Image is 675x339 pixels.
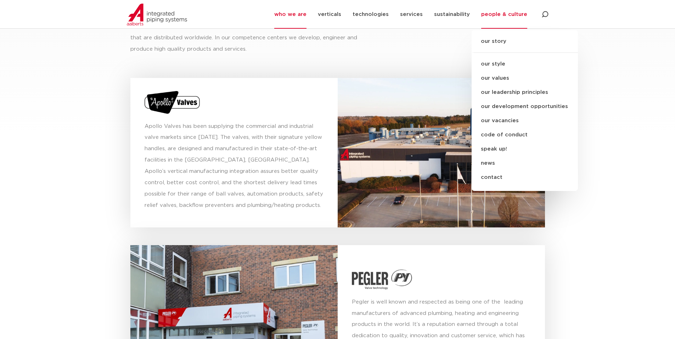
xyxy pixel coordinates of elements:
[145,121,324,211] p: Apollo Valves has been supplying the commercial and industrial valve markets since [DATE]. The va...
[472,37,578,53] a: our story
[472,156,578,170] a: news
[472,30,578,191] ul: people & culture
[472,71,578,85] a: our values
[472,170,578,185] a: contact
[130,10,362,55] p: Thanks to the internationally renowned brands, Apollo and Pegler, Aalberts integrated piping syst...
[472,100,578,114] a: our development opportunities
[472,57,578,71] a: our style
[472,85,578,100] a: our leadership principles
[472,114,578,128] a: our vacancies
[472,128,578,142] a: code of conduct
[472,142,578,156] a: speak up!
